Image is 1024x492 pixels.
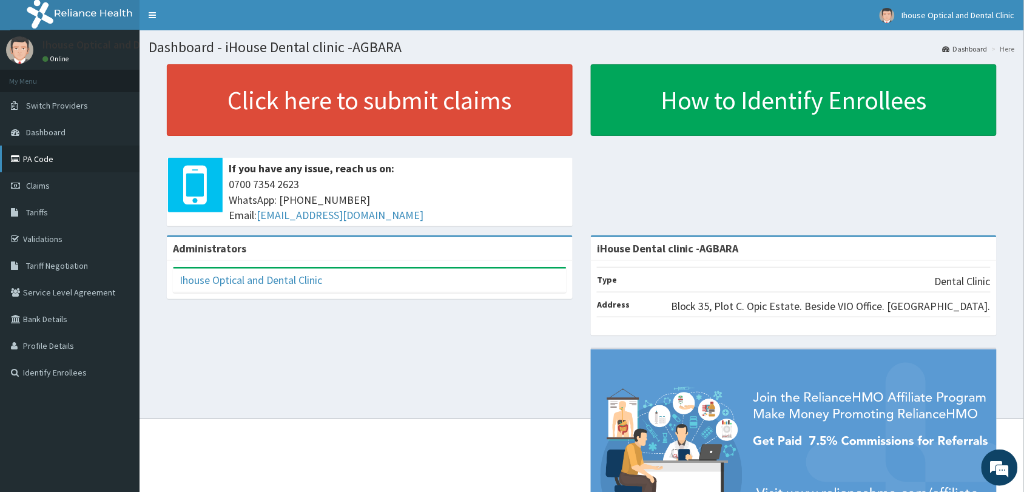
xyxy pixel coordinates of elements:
span: Switch Providers [26,100,88,111]
span: 0700 7354 2623 WhatsApp: [PHONE_NUMBER] Email: [229,177,567,223]
strong: iHouse Dental clinic -AGBARA [597,241,739,255]
p: Ihouse Optical and Dental Clinic [42,39,194,50]
p: Dental Clinic [935,274,991,289]
img: User Image [880,8,895,23]
b: Administrators [173,241,246,255]
b: Address [597,299,630,310]
a: How to Identify Enrollees [591,64,997,136]
a: Ihouse Optical and Dental Clinic [180,273,322,287]
a: Online [42,55,72,63]
span: Claims [26,180,50,191]
span: Ihouse Optical and Dental Clinic [902,10,1015,21]
a: [EMAIL_ADDRESS][DOMAIN_NAME] [257,208,423,222]
b: Type [597,274,617,285]
li: Here [989,44,1015,54]
b: If you have any issue, reach us on: [229,161,394,175]
span: Tariffs [26,207,48,218]
span: Dashboard [26,127,66,138]
img: User Image [6,36,33,64]
h1: Dashboard - iHouse Dental clinic -AGBARA [149,39,1015,55]
a: Dashboard [943,44,988,54]
p: Block 35, Plot C. Opic Estate. Beside VIO Office. [GEOGRAPHIC_DATA]. [671,298,991,314]
span: Tariff Negotiation [26,260,88,271]
a: Click here to submit claims [167,64,573,136]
